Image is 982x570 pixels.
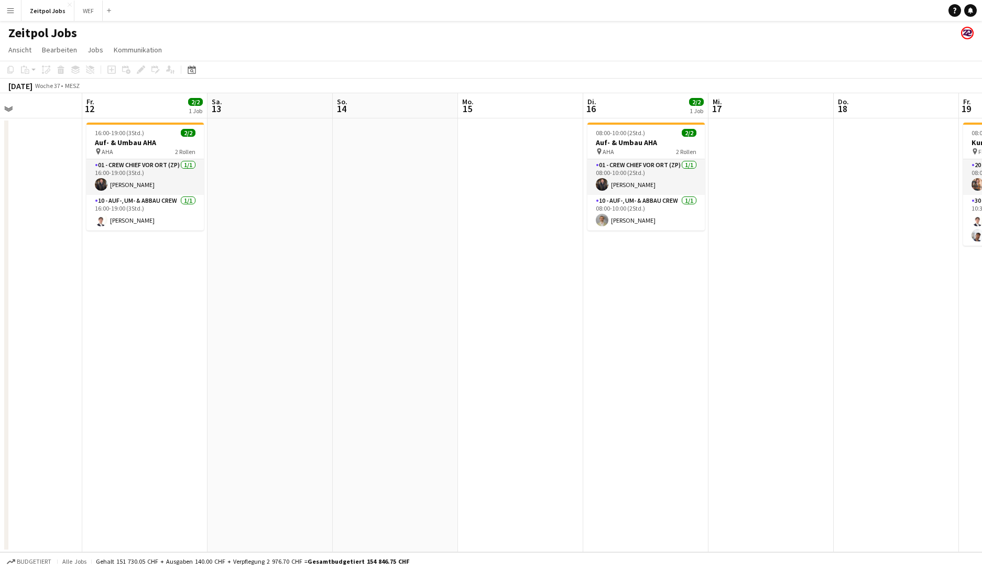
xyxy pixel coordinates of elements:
[38,43,81,57] a: Bearbeiten
[17,558,51,565] span: Budgetiert
[8,25,77,41] h1: Zeitpol Jobs
[110,43,166,57] a: Kommunikation
[88,45,103,54] span: Jobs
[62,557,87,565] span: Alle Jobs
[8,81,32,91] div: [DATE]
[8,45,31,54] span: Ansicht
[42,45,77,54] span: Bearbeiten
[74,1,103,21] button: WEF
[4,43,36,57] a: Ansicht
[961,27,974,39] app-user-avatar: Team Zeitpol
[5,556,53,567] button: Budgetiert
[308,557,409,565] span: Gesamtbudgetiert 154 846.75 CHF
[35,82,61,90] span: Woche 37
[83,43,107,57] a: Jobs
[65,82,80,90] div: MESZ
[96,557,409,565] div: Gehalt 151 730.05 CHF + Ausgaben 140.00 CHF + Verpflegung 2 976.70 CHF =
[114,45,162,54] span: Kommunikation
[21,1,74,21] button: Zeitpol Jobs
